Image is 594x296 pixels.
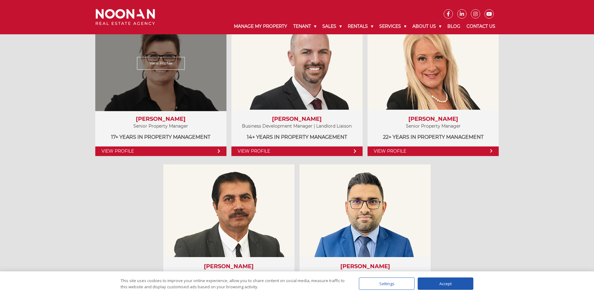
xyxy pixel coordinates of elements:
a: Blog [444,19,463,34]
p: 22+ years in Property Management [374,133,493,141]
a: About Us [409,19,444,34]
h3: [PERSON_NAME] [101,116,220,123]
p: Senior Property Manager [374,122,493,130]
h3: [PERSON_NAME] [306,263,424,270]
h3: [PERSON_NAME] [170,263,288,270]
a: Contact Us [463,19,498,34]
a: Tenant [290,19,319,34]
p: Property Manager [306,270,424,277]
p: 17+ years in Property Management [101,133,220,141]
h3: [PERSON_NAME] [374,116,493,123]
p: Senior Property Manager [101,122,220,130]
a: Sales [319,19,345,34]
img: Noonan Real Estate Agency [96,9,155,25]
p: Senior Property Manager [170,270,288,277]
a: Rentals [345,19,376,34]
div: Settings [359,277,415,290]
div: Accept [418,277,473,290]
h3: [PERSON_NAME] [238,116,356,123]
a: Manage My Property [231,19,290,34]
a: View Profile [137,57,185,70]
p: Business Development Manager | Landlord Liaison [238,122,356,130]
a: View Profile [231,146,363,156]
a: View Profile [95,146,226,156]
p: 14+ years in Property Management [238,133,356,141]
div: This site uses cookies to improve your online experience, allow you to share content on social me... [121,277,346,290]
a: Services [376,19,409,34]
a: View Profile [368,146,499,156]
